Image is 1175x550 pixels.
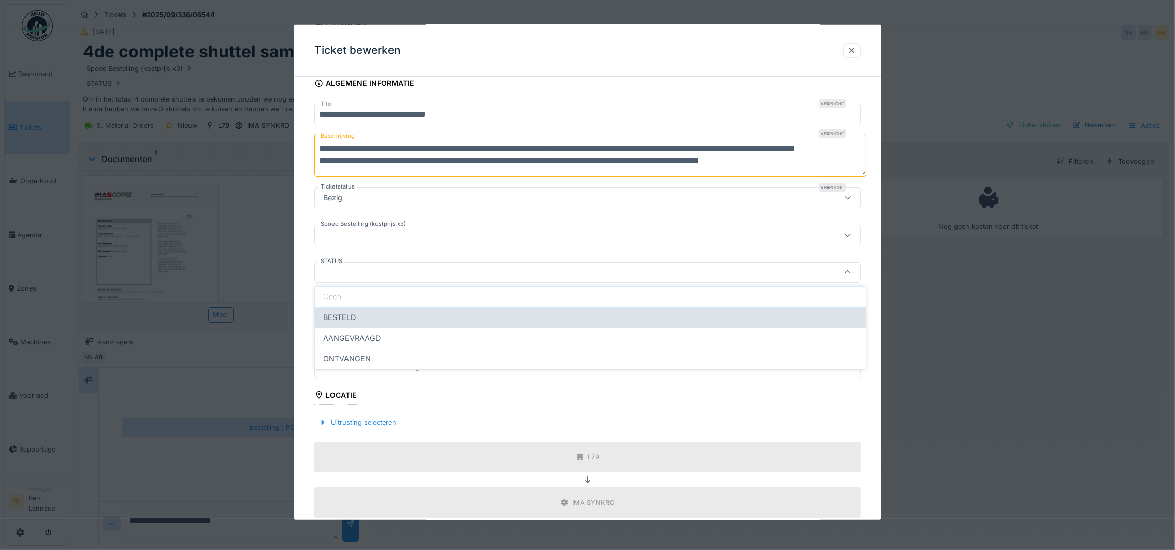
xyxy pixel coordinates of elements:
div: L79 [588,452,600,462]
label: Spoed Bestelling (kostprijs x3) [318,219,408,228]
div: Bezig [319,192,346,203]
div: [PERSON_NAME] bestellingen [319,361,433,372]
div: Verplicht [819,183,846,191]
div: Uitrusting selecteren [314,415,400,429]
div: Geen [315,286,866,307]
label: Beschrijving [318,129,357,142]
span: BESTELD [323,312,356,323]
div: Verplicht [819,129,846,138]
label: STATUS [318,256,344,265]
label: Ticketstatus [318,182,357,191]
div: Verplicht [819,99,846,108]
div: IMA SYNKRO [573,498,615,508]
span: AANGEVRAAGD [323,332,381,344]
label: Titel [318,99,335,108]
div: Algemene informatie [314,76,414,93]
span: ONTVANGEN [323,353,371,365]
h3: Ticket bewerken [314,44,401,57]
div: Locatie [314,387,357,405]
